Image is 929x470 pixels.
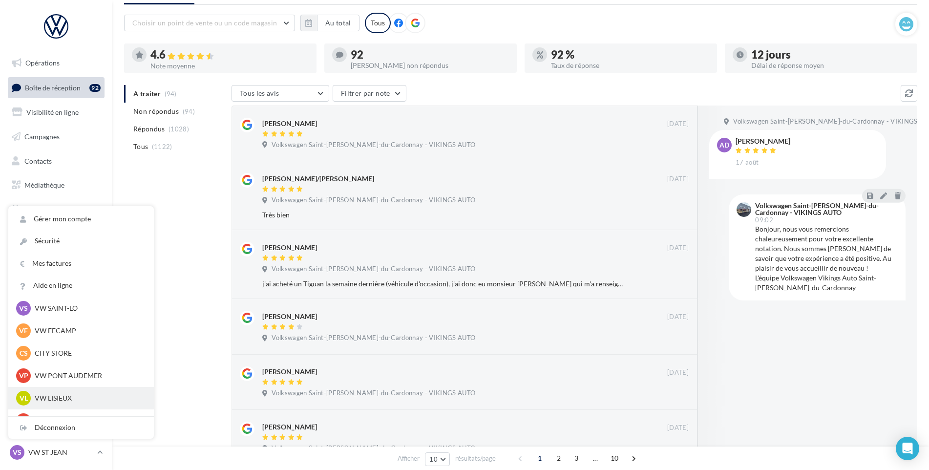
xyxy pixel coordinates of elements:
[262,174,374,184] div: [PERSON_NAME]/[PERSON_NAME]
[569,450,584,466] span: 3
[8,230,154,252] a: Sécurité
[35,326,142,336] p: VW FECAMP
[262,422,317,432] div: [PERSON_NAME]
[351,62,509,69] div: [PERSON_NAME] non répondus
[150,49,309,61] div: 4.6
[6,224,106,253] a: PLV et print personnalisable
[26,108,79,116] span: Visibilité en ligne
[667,244,689,253] span: [DATE]
[8,275,154,297] a: Aide en ligne
[398,454,420,463] span: Afficher
[262,279,625,289] div: j'ai acheté un Tiguan la semaine dernière (véhicule d'occasion), j'ai donc eu monsieur [PERSON_NA...
[667,120,689,128] span: [DATE]
[751,62,909,69] div: Délai de réponse moyen
[35,416,142,426] p: VW GRD QUEVILLY
[736,158,759,167] span: 17 août
[6,53,106,73] a: Opérations
[6,199,106,220] a: Calendrier
[262,243,317,253] div: [PERSON_NAME]
[24,132,60,141] span: Campagnes
[19,326,28,336] span: VF
[262,210,625,220] div: Très bien
[6,175,106,195] a: Médiathèque
[8,443,105,462] a: VS VW ST JEAN
[607,450,623,466] span: 10
[667,368,689,377] span: [DATE]
[35,371,142,381] p: VW PONT AUDEMER
[532,450,548,466] span: 1
[719,140,729,150] span: AD
[35,393,142,403] p: VW LISIEUX
[755,224,898,293] div: Bonjour, nous vous remercions chaleureusement pour votre excellente notation. Nous sommes [PERSON...
[35,348,142,358] p: CITY STORE
[240,89,279,97] span: Tous les avis
[89,84,101,92] div: 92
[8,208,154,230] a: Gérer mon compte
[133,142,148,151] span: Tous
[25,59,60,67] span: Opérations
[19,303,28,313] span: VS
[262,367,317,377] div: [PERSON_NAME]
[365,13,391,33] div: Tous
[755,217,773,223] span: 09:02
[6,102,106,123] a: Visibilité en ligne
[551,450,567,466] span: 2
[6,151,106,171] a: Contacts
[317,15,359,31] button: Au total
[25,83,81,91] span: Boîte de réception
[425,452,450,466] button: 10
[751,49,909,60] div: 12 jours
[20,393,28,403] span: VL
[272,444,475,453] span: Volkswagen Saint-[PERSON_NAME]-du-Cardonnay - VIKINGS AUTO
[6,77,106,98] a: Boîte de réception92
[19,371,28,381] span: VP
[28,448,93,457] p: VW ST JEAN
[667,424,689,432] span: [DATE]
[551,49,709,60] div: 92 %
[169,125,189,133] span: (1028)
[132,19,277,27] span: Choisir un point de vente ou un code magasin
[8,417,154,439] div: Déconnexion
[24,181,64,189] span: Médiathèque
[8,253,154,275] a: Mes factures
[896,437,919,460] div: Open Intercom Messenger
[272,265,475,274] span: Volkswagen Saint-[PERSON_NAME]-du-Cardonnay - VIKINGS AUTO
[455,454,496,463] span: résultats/page
[272,334,475,342] span: Volkswagen Saint-[PERSON_NAME]-du-Cardonnay - VIKINGS AUTO
[429,455,438,463] span: 10
[232,85,329,102] button: Tous les avis
[13,448,21,457] span: VS
[152,143,172,150] span: (1122)
[6,127,106,147] a: Campagnes
[262,312,317,321] div: [PERSON_NAME]
[35,303,142,313] p: VW SAINT-LO
[6,256,106,285] a: Campagnes DataOnDemand
[124,15,295,31] button: Choisir un point de vente ou un code magasin
[183,107,195,115] span: (94)
[551,62,709,69] div: Taux de réponse
[351,49,509,60] div: 92
[20,348,28,358] span: CS
[272,141,475,150] span: Volkswagen Saint-[PERSON_NAME]-du-Cardonnay - VIKINGS AUTO
[333,85,406,102] button: Filtrer par note
[755,202,896,216] div: Volkswagen Saint-[PERSON_NAME]-du-Cardonnay - VIKINGS AUTO
[588,450,603,466] span: ...
[133,107,179,116] span: Non répondus
[300,15,359,31] button: Au total
[133,124,165,134] span: Répondus
[736,138,790,145] div: [PERSON_NAME]
[272,196,475,205] span: Volkswagen Saint-[PERSON_NAME]-du-Cardonnay - VIKINGS AUTO
[24,205,57,214] span: Calendrier
[24,156,52,165] span: Contacts
[19,416,28,426] span: VG
[150,63,309,69] div: Note moyenne
[667,175,689,184] span: [DATE]
[667,313,689,321] span: [DATE]
[272,389,475,398] span: Volkswagen Saint-[PERSON_NAME]-du-Cardonnay - VIKINGS AUTO
[262,119,317,128] div: [PERSON_NAME]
